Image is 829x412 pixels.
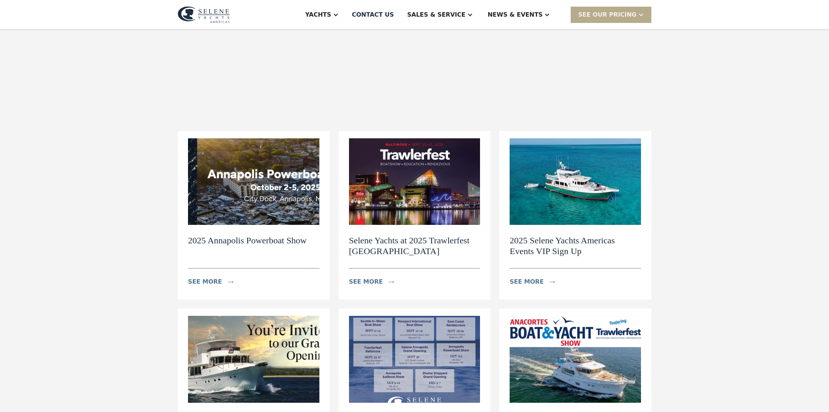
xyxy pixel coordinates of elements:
[499,131,651,300] a: 2025 Selene Yachts Americas Events VIP Sign Upsee moreicon
[305,10,331,19] div: Yachts
[352,10,394,19] div: Contact US
[571,7,651,23] div: SEE Our Pricing
[178,6,230,23] img: logo
[550,281,555,283] img: icon
[188,277,222,286] div: see more
[339,131,491,300] a: Selene Yachts at 2025 Trawlerfest [GEOGRAPHIC_DATA]see moreicon
[407,10,465,19] div: Sales & Service
[510,277,544,286] div: see more
[349,235,480,257] h2: Selene Yachts at 2025 Trawlerfest [GEOGRAPHIC_DATA]
[510,235,641,257] h2: 2025 Selene Yachts Americas Events VIP Sign Up
[349,277,383,286] div: see more
[228,281,234,283] img: icon
[178,131,330,300] a: 2025 Annapolis Powerboat Showsee moreicon
[188,235,307,246] h2: 2025 Annapolis Powerboat Show
[578,10,637,19] div: SEE Our Pricing
[488,10,543,19] div: News & EVENTS
[389,281,394,283] img: icon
